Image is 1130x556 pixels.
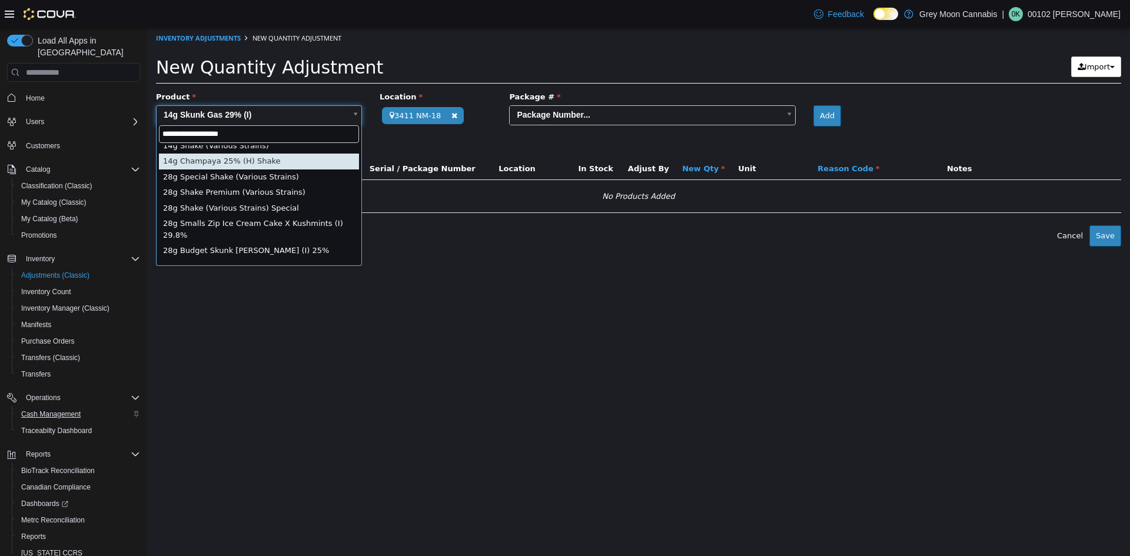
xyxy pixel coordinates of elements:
[16,497,73,511] a: Dashboards
[16,212,140,226] span: My Catalog (Beta)
[16,497,140,511] span: Dashboards
[26,141,60,151] span: Customers
[16,195,91,209] a: My Catalog (Classic)
[12,333,145,349] button: Purchase Orders
[16,407,85,421] a: Cash Management
[2,114,145,130] button: Users
[12,126,212,142] div: 14g Champaya 25% (H) Shake
[16,301,140,315] span: Inventory Manager (Classic)
[16,318,56,332] a: Manifests
[21,447,55,461] button: Reports
[21,337,75,346] span: Purchase Orders
[873,8,898,20] input: Dark Mode
[919,7,997,21] p: Grey Moon Cannabis
[21,482,91,492] span: Canadian Compliance
[16,285,140,299] span: Inventory Count
[21,90,140,105] span: Home
[21,304,109,313] span: Inventory Manager (Classic)
[12,284,145,300] button: Inventory Count
[26,450,51,459] span: Reports
[16,464,140,478] span: BioTrack Reconciliation
[16,334,140,348] span: Purchase Orders
[12,211,145,227] button: My Catalog (Beta)
[12,406,145,422] button: Cash Management
[26,117,44,126] span: Users
[12,194,145,211] button: My Catalog (Classic)
[12,178,145,194] button: Classification (Classic)
[12,267,145,284] button: Adjustments (Classic)
[16,268,140,282] span: Adjustments (Classic)
[2,137,145,154] button: Customers
[16,530,51,544] a: Reports
[16,285,76,299] a: Inventory Count
[16,407,140,421] span: Cash Management
[12,188,212,215] div: 28g Smalls Zip Ice Cream Cake X Kushmints (I) 29.8%
[21,409,81,419] span: Cash Management
[828,8,864,20] span: Feedback
[12,300,145,317] button: Inventory Manager (Classic)
[12,215,212,231] div: 28g Budget Skunk [PERSON_NAME] (I) 25%
[21,426,92,435] span: Traceabilty Dashboard
[21,181,92,191] span: Classification (Classic)
[21,214,78,224] span: My Catalog (Beta)
[33,35,140,58] span: Load All Apps in [GEOGRAPHIC_DATA]
[2,446,145,462] button: Reports
[1009,7,1023,21] div: 00102 Kristian Serna
[21,391,140,405] span: Operations
[12,422,145,439] button: Traceabilty Dashboard
[21,252,140,266] span: Inventory
[12,227,145,244] button: Promotions
[12,495,145,512] a: Dashboards
[21,320,51,329] span: Manifests
[16,480,140,494] span: Canadian Compliance
[24,8,76,20] img: Cova
[16,179,140,193] span: Classification (Classic)
[21,115,140,129] span: Users
[21,91,49,105] a: Home
[2,389,145,406] button: Operations
[1002,7,1004,21] p: |
[16,464,99,478] a: BioTrack Reconciliation
[21,532,46,541] span: Reports
[12,111,212,126] div: 14g Shake (Various Strains)
[12,528,145,545] button: Reports
[16,318,140,332] span: Manifests
[21,369,51,379] span: Transfers
[21,447,140,461] span: Reports
[12,462,145,479] button: BioTrack Reconciliation
[16,268,94,282] a: Adjustments (Classic)
[21,162,140,177] span: Catalog
[873,20,874,21] span: Dark Mode
[16,513,140,527] span: Metrc Reconciliation
[16,195,140,209] span: My Catalog (Classic)
[21,139,65,153] a: Customers
[16,424,140,438] span: Traceabilty Dashboard
[16,351,85,365] a: Transfers (Classic)
[12,349,145,366] button: Transfers (Classic)
[1012,7,1021,21] span: 0K
[21,138,140,153] span: Customers
[12,366,145,382] button: Transfers
[16,351,140,365] span: Transfers (Classic)
[12,157,212,173] div: 28g Shake Premium (Various Strains)
[21,231,57,240] span: Promotions
[12,142,212,158] div: 28g Special Shake (Various Strains)
[21,466,95,475] span: BioTrack Reconciliation
[12,231,212,247] div: 2g High Desert Cake Shake Disposable
[21,499,68,508] span: Dashboards
[1028,7,1121,21] p: 00102 [PERSON_NAME]
[21,198,87,207] span: My Catalog (Classic)
[21,353,80,362] span: Transfers (Classic)
[16,228,140,242] span: Promotions
[16,334,79,348] a: Purchase Orders
[809,2,869,26] a: Feedback
[2,89,145,106] button: Home
[12,479,145,495] button: Canadian Compliance
[2,161,145,178] button: Catalog
[2,251,145,267] button: Inventory
[26,165,50,174] span: Catalog
[12,512,145,528] button: Metrc Reconciliation
[12,317,145,333] button: Manifests
[16,179,97,193] a: Classification (Classic)
[12,173,212,189] div: 28g Shake (Various Strains) Special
